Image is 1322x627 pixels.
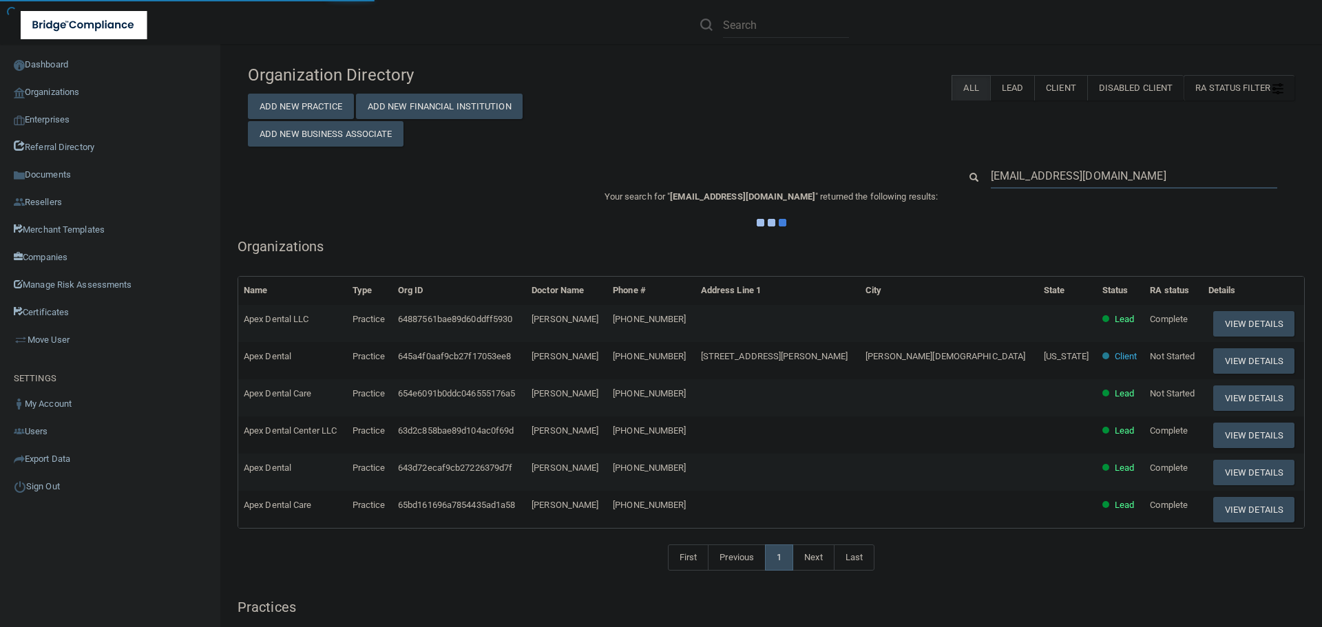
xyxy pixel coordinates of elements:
span: Apex Dental [244,351,291,361]
label: Disabled Client [1087,75,1184,100]
th: Details [1203,277,1304,305]
button: View Details [1213,311,1294,337]
span: Complete [1150,463,1188,473]
span: [PHONE_NUMBER] [613,314,686,324]
span: Apex Dental LLC [244,314,309,324]
span: [EMAIL_ADDRESS][DOMAIN_NAME] [670,191,815,202]
span: Apex Dental [244,463,291,473]
img: briefcase.64adab9b.png [14,333,28,347]
a: First [668,544,709,571]
label: Client [1034,75,1087,100]
span: Complete [1150,314,1188,324]
span: [PERSON_NAME] [532,463,598,473]
span: [PHONE_NUMBER] [613,388,686,398]
span: Practice [353,500,386,510]
span: Practice [353,425,386,436]
span: [PHONE_NUMBER] [613,500,686,510]
img: ajax-loader.4d491dd7.gif [757,219,786,226]
th: Address Line 1 [695,277,860,305]
span: Practice [353,388,386,398]
img: ic_reseller.de258add.png [14,197,25,208]
span: [PERSON_NAME] [532,500,598,510]
th: Phone # [607,277,695,305]
button: View Details [1213,423,1294,448]
span: Practice [353,463,386,473]
a: Next [793,544,834,571]
button: Add New Financial Institution [356,94,523,119]
img: bridge_compliance_login_screen.278c3ca4.svg [21,11,147,39]
img: ic_power_dark.7ecde6b1.png [14,480,26,493]
span: 63d2c858bae89d104ac0f69d [398,425,514,436]
th: City [860,277,1038,305]
img: icon-users.e205127d.png [14,426,25,437]
span: [PERSON_NAME] [532,351,598,361]
img: icon-documents.8dae5593.png [14,170,25,181]
img: icon-filter@2x.21656d0b.png [1272,83,1283,94]
span: Apex Dental Care [244,500,312,510]
h5: Practices [238,599,1305,615]
button: View Details [1213,460,1294,485]
input: Search [723,12,849,38]
label: SETTINGS [14,370,56,387]
span: [PERSON_NAME] [532,425,598,436]
th: State [1038,277,1097,305]
img: ic_user_dark.df1a06c3.png [14,398,25,410]
p: Lead [1115,423,1134,439]
span: [STREET_ADDRESS][PERSON_NAME] [701,351,848,361]
span: 654e6091b0ddc046555176a5 [398,388,515,398]
img: ic_dashboard_dark.d01f4a41.png [14,60,25,71]
h4: Organization Directory [248,66,583,84]
span: [PHONE_NUMBER] [613,463,686,473]
th: Type [347,277,392,305]
img: ic-search.3b580494.png [700,19,713,31]
span: 65bd161696a7854435ad1a58 [398,500,515,510]
h5: Organizations [238,239,1305,254]
span: RA Status Filter [1195,83,1283,93]
img: organization-icon.f8decf85.png [14,87,25,98]
img: icon-export.b9366987.png [14,454,25,465]
a: Last [834,544,874,571]
p: Lead [1115,311,1134,328]
span: [PERSON_NAME][DEMOGRAPHIC_DATA] [865,351,1025,361]
p: Lead [1115,460,1134,476]
span: [PHONE_NUMBER] [613,425,686,436]
p: Lead [1115,497,1134,513]
button: View Details [1213,348,1294,374]
span: Not Started [1150,388,1195,398]
span: Complete [1150,425,1188,436]
p: Your search for " " returned the following results: [238,189,1305,205]
button: Add New Practice [248,94,354,119]
a: Previous [708,544,766,571]
img: enterprise.0d942306.png [14,116,25,125]
span: Not Started [1150,351,1195,361]
button: View Details [1213,497,1294,522]
span: Apex Dental Center LLC [244,425,337,436]
p: Lead [1115,385,1134,402]
span: 64887561bae89d60ddff5930 [398,314,512,324]
p: Client [1115,348,1137,365]
input: Search [991,163,1277,189]
span: [PHONE_NUMBER] [613,351,686,361]
span: Apex Dental Care [244,388,312,398]
label: All [952,75,989,100]
label: Lead [990,75,1034,100]
th: Doctor Name [526,277,607,305]
button: View Details [1213,385,1294,411]
th: Status [1097,277,1144,305]
th: Name [238,277,347,305]
span: [PERSON_NAME] [532,388,598,398]
span: Practice [353,351,386,361]
span: [PERSON_NAME] [532,314,598,324]
th: Org ID [392,277,526,305]
span: 643d72ecaf9cb27226379d7f [398,463,512,473]
span: [US_STATE] [1044,351,1089,361]
span: 645a4f0aaf9cb27f17053ee8 [398,351,511,361]
th: RA status [1144,277,1202,305]
span: Complete [1150,500,1188,510]
a: 1 [765,544,793,571]
button: Add New Business Associate [248,121,403,147]
span: Practice [353,314,386,324]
